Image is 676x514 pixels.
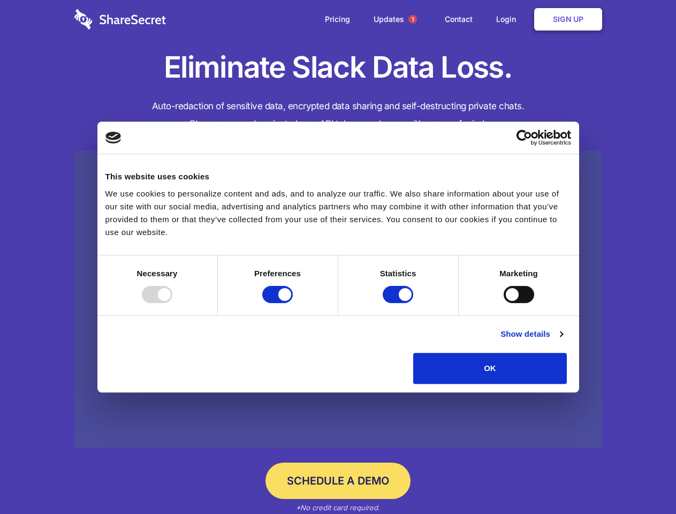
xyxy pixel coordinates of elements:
img: logo [105,132,121,143]
a: Wistia video thumbnail [74,151,602,448]
a: Usercentrics Cookiebot - opens in a new window [477,130,571,146]
strong: Necessary [137,269,178,278]
em: *No credit card required. [296,503,380,512]
strong: Statistics [380,269,416,278]
div: This website uses cookies [105,170,571,183]
a: Pricing [314,3,361,36]
button: OK [413,353,567,384]
a: Contact [434,3,483,36]
strong: Preferences [254,269,301,278]
img: logo-wordmark-white-trans-d4663122ce5f474addd5e946df7df03e33cb6a1c49d2221995e7729f52c070b2.svg [74,9,166,29]
div: We use cookies to personalize content and ads, and to analyze our traffic. We also share informat... [105,187,571,239]
a: Schedule a Demo [265,463,411,499]
h1: Eliminate Slack Data Loss. [74,48,602,87]
a: Sign Up [534,8,602,31]
span: 1 [408,15,417,24]
h4: Auto-redaction of sensitive data, encrypted data sharing and self-destructing private chats. Shar... [74,97,602,133]
strong: Marketing [499,269,538,278]
a: Show details [500,328,563,341]
a: Login [485,3,532,36]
